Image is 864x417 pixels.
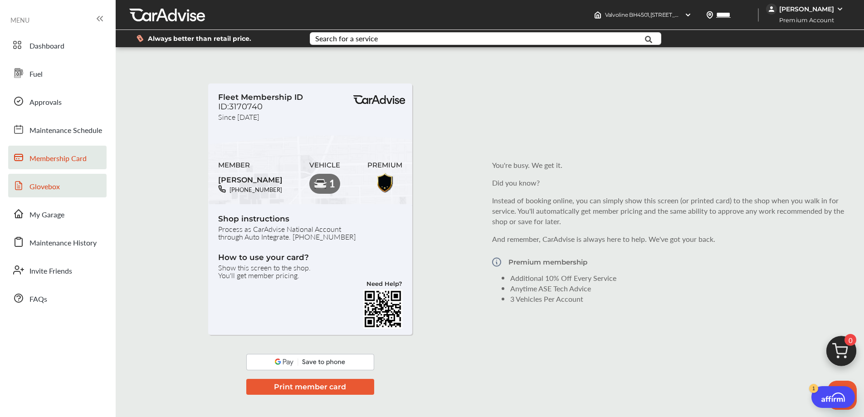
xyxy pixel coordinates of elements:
[8,118,107,141] a: Maintenance Schedule
[492,195,847,226] p: Instead of booking online, you can simply show this screen (or printed card) to the shop when you...
[29,69,43,80] span: Fuel
[218,225,402,240] span: Process as CarAdvise National Account through Auto Integrate. [PHONE_NUMBER]
[508,258,587,266] p: Premium membership
[8,61,107,85] a: Fuel
[8,146,107,169] a: Membership Card
[706,11,713,19] img: location_vector.a44bc228.svg
[29,153,87,165] span: Membership Card
[836,5,844,13] img: WGsFRI8htEPBVLJbROoPRyZpYNWhNONpIPPETTm6eUC0GeLEiAAAAAElFTkSuQmCC
[218,214,402,225] span: Shop instructions
[492,177,847,188] p: Did you know?
[492,234,847,244] p: And remember, CarAdvise is always here to help. We've got your back.
[218,253,402,264] span: How to use your card?
[218,112,259,119] span: Since [DATE]
[29,181,60,193] span: Glovebox
[767,15,841,25] span: Premium Account
[820,332,863,375] img: cart_icon.3d0951e8.svg
[218,185,226,193] img: phone-black.37208b07.svg
[605,11,787,18] span: Valvoline BH4501 , [STREET_ADDRESS] [GEOGRAPHIC_DATA] , SD 57201
[10,16,29,24] span: MENU
[492,251,501,273] img: Vector.a173687b.svg
[510,294,847,304] li: 3 Vehicles Per Account
[510,273,847,283] li: Additional 10% Off Every Service
[246,354,374,370] img: googlePay.a08318fe.svg
[594,11,601,19] img: header-home-logo.8d720a4f.svg
[218,264,402,271] span: Show this screen to the shop.
[510,283,847,294] li: Anytime ASE Tech Advice
[29,97,62,108] span: Approvals
[29,125,102,137] span: Maintenance Schedule
[315,35,378,42] div: Search for a service
[29,265,72,277] span: Invite Friends
[218,93,303,102] span: Fleet Membership ID
[8,33,107,57] a: Dashboard
[352,95,406,104] img: BasicPremiumLogo.8d547ee0.svg
[137,34,143,42] img: dollor_label_vector.a70140d1.svg
[8,89,107,113] a: Approvals
[367,161,402,169] span: PREMIUM
[226,185,282,194] span: [PHONE_NUMBER]
[148,35,251,42] span: Always better than retail price.
[8,174,107,197] a: Glovebox
[366,281,402,290] a: Need Help?
[8,258,107,282] a: Invite Friends
[309,161,340,169] span: VEHICLE
[684,11,692,19] img: header-down-arrow.9dd2ce7d.svg
[375,171,395,193] img: Premiumbadge.10c2a128.svg
[29,294,47,305] span: FAQs
[246,381,374,392] a: Print member card
[8,286,107,310] a: FAQs
[492,160,847,170] p: You're busy. We get it.
[218,102,263,112] span: ID:3170740
[329,178,335,189] span: 1
[246,379,374,395] button: Print member card
[218,161,283,169] span: MEMBER
[218,172,283,185] span: [PERSON_NAME]
[844,334,856,346] span: 0
[8,202,107,226] a: My Garage
[766,4,777,15] img: jVpblrzwTbfkPYzPPzSLxeg0AAAAASUVORK5CYII=
[29,40,64,52] span: Dashboard
[363,289,402,329] img: validBarcode.04db607d403785ac2641.png
[29,209,64,221] span: My Garage
[8,230,107,254] a: Maintenance History
[29,237,97,249] span: Maintenance History
[828,381,857,410] iframe: Button to launch messaging window
[779,5,834,13] div: [PERSON_NAME]
[218,271,402,279] span: You'll get member pricing.
[313,177,327,191] img: car-premium.a04fffcd.svg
